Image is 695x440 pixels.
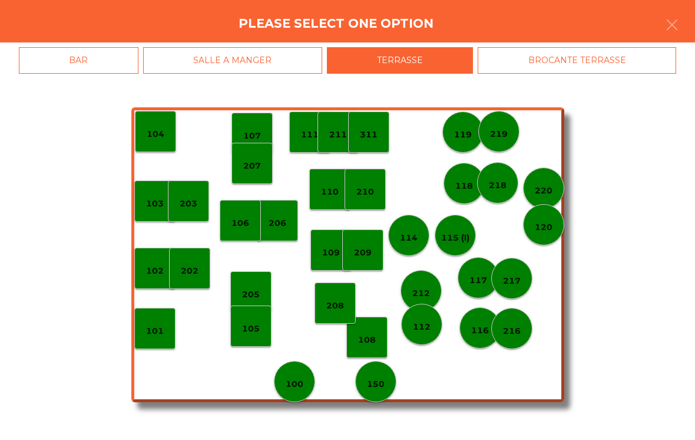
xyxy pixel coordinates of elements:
[503,274,521,288] p: 217
[326,299,344,313] p: 208
[242,322,260,336] p: 105
[469,274,487,287] p: 117
[400,231,418,245] p: 114
[503,324,521,338] p: 216
[322,246,340,260] p: 109
[454,128,472,142] p: 119
[535,184,552,198] p: 220
[181,264,198,278] p: 202
[321,185,339,199] p: 110
[367,377,385,391] p: 150
[146,197,164,211] p: 103
[269,216,286,230] p: 206
[147,127,164,141] p: 104
[455,179,473,193] p: 118
[441,231,469,245] p: 115 (I)
[354,246,372,260] p: 209
[360,128,378,142] p: 311
[286,377,303,391] p: 100
[490,127,508,141] p: 219
[243,129,261,143] p: 107
[239,15,433,32] h4: Please select one option
[19,47,138,74] div: BAR
[356,185,374,199] p: 210
[358,333,376,347] p: 108
[242,288,260,301] p: 205
[180,197,197,211] p: 203
[143,47,322,74] div: SALLE A MANGER
[329,128,347,142] p: 211
[146,264,164,278] p: 102
[478,47,676,74] div: BROCANTE TERRASSE
[231,216,249,230] p: 106
[146,324,164,338] p: 101
[535,221,552,234] p: 120
[471,324,489,337] p: 116
[412,287,430,300] p: 212
[243,159,261,173] p: 207
[327,47,474,74] div: TERRASSE
[301,128,319,142] p: 111
[489,179,507,192] p: 218
[413,320,431,334] p: 112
